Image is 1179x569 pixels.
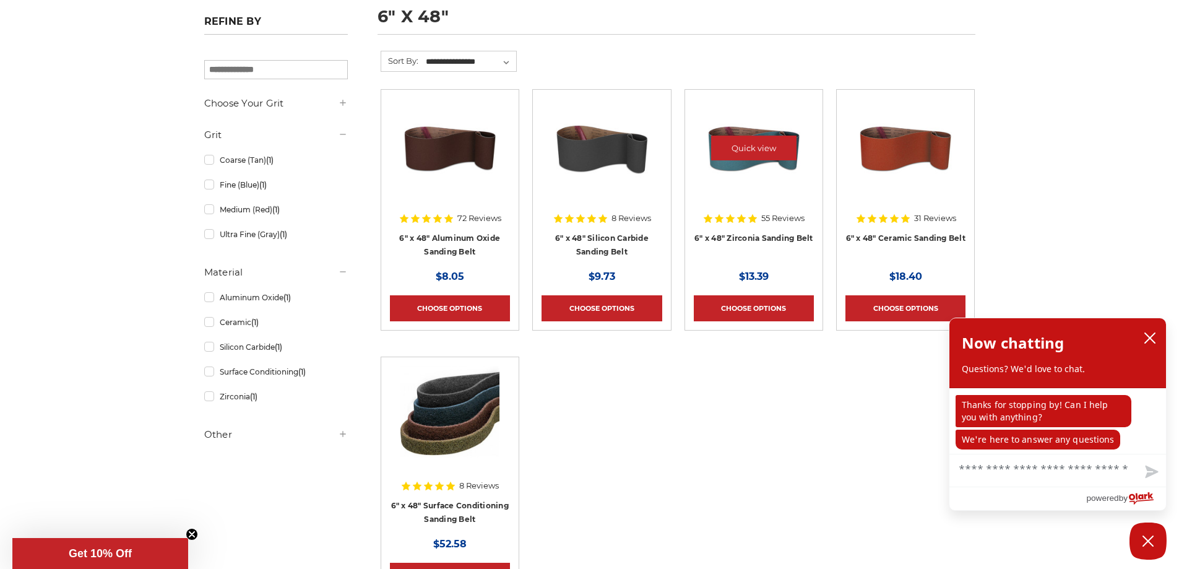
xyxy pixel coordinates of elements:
div: Get 10% OffClose teaser [12,538,188,569]
span: (1) [283,293,291,302]
button: close chatbox [1140,329,1160,347]
a: Quick view [711,136,797,160]
span: $18.40 [889,271,922,282]
a: 6"x48" Surface Conditioning Sanding Belts [390,366,510,486]
a: 6" x 48" Ceramic Sanding Belt [846,233,965,243]
span: (1) [272,205,280,214]
a: Zirconia [204,386,348,407]
span: $13.39 [739,271,769,282]
span: $52.58 [433,538,467,550]
a: 6" x 48" Surface Conditioning Sanding Belt [391,501,509,524]
div: olark chatbox [949,318,1167,511]
span: by [1119,490,1128,506]
span: Get 10% Off [69,547,132,560]
h5: Refine by [204,15,348,35]
p: Questions? We'd love to chat. [962,363,1154,375]
a: Powered by Olark [1086,487,1166,510]
span: 8 Reviews [459,482,499,490]
label: Sort By: [381,51,418,70]
a: Ceramic [204,311,348,333]
h2: Now chatting [962,331,1064,355]
p: Thanks for stopping by! Can I help you with anything? [956,394,1131,427]
img: 6"x48" Surface Conditioning Sanding Belts [400,366,499,465]
a: 6" x 48" Aluminum Oxide Sanding Belt [399,233,500,257]
a: Surface Conditioning [204,361,348,383]
a: 6" x 48" Ceramic Sanding Belt [845,98,965,219]
h5: Other [204,427,348,442]
img: 6" x 48" Ceramic Sanding Belt [856,98,955,198]
span: (1) [250,392,257,401]
button: Close teaser [186,528,198,541]
span: powered [1086,490,1118,506]
a: Choose Options [542,295,662,321]
select: Sort By: [424,53,516,71]
p: We're here to answer any questions [956,429,1120,449]
span: (1) [251,318,259,327]
h5: Grit [204,128,348,142]
a: Ultra Fine (Gray) [204,224,348,245]
a: Fine (Blue) [204,174,348,196]
a: Silicon Carbide [204,336,348,358]
button: Close Chatbox [1129,523,1167,560]
span: (1) [259,180,267,189]
span: 8 Reviews [611,214,651,222]
a: Choose Options [390,295,510,321]
span: (1) [275,342,282,352]
span: 31 Reviews [914,214,956,222]
a: 6" x 48" Silicon Carbide File Belt [542,98,662,219]
h1: 6" x 48" [378,8,975,35]
span: 72 Reviews [457,214,501,222]
img: 6" x 48" Silicon Carbide File Belt [552,98,651,198]
span: (1) [266,155,274,165]
img: 6" x 48" Zirconia Sanding Belt [704,98,803,198]
a: 6" x 48" Zirconia Sanding Belt [694,98,814,219]
a: 6" x 48" Silicon Carbide Sanding Belt [555,233,649,257]
span: 55 Reviews [761,214,805,222]
a: 6" x 48" Aluminum Oxide Sanding Belt [390,98,510,219]
span: (1) [298,367,306,376]
h5: Material [204,265,348,280]
a: Choose Options [694,295,814,321]
button: Send message [1135,458,1166,487]
a: Coarse (Tan) [204,149,348,171]
img: 6" x 48" Aluminum Oxide Sanding Belt [400,98,499,198]
div: chat [949,388,1166,454]
a: 6" x 48" Zirconia Sanding Belt [694,233,813,243]
a: Medium (Red) [204,199,348,220]
a: Aluminum Oxide [204,287,348,308]
span: (1) [280,230,287,239]
span: $9.73 [589,271,615,282]
span: $8.05 [436,271,464,282]
h5: Choose Your Grit [204,96,348,111]
a: Choose Options [845,295,965,321]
